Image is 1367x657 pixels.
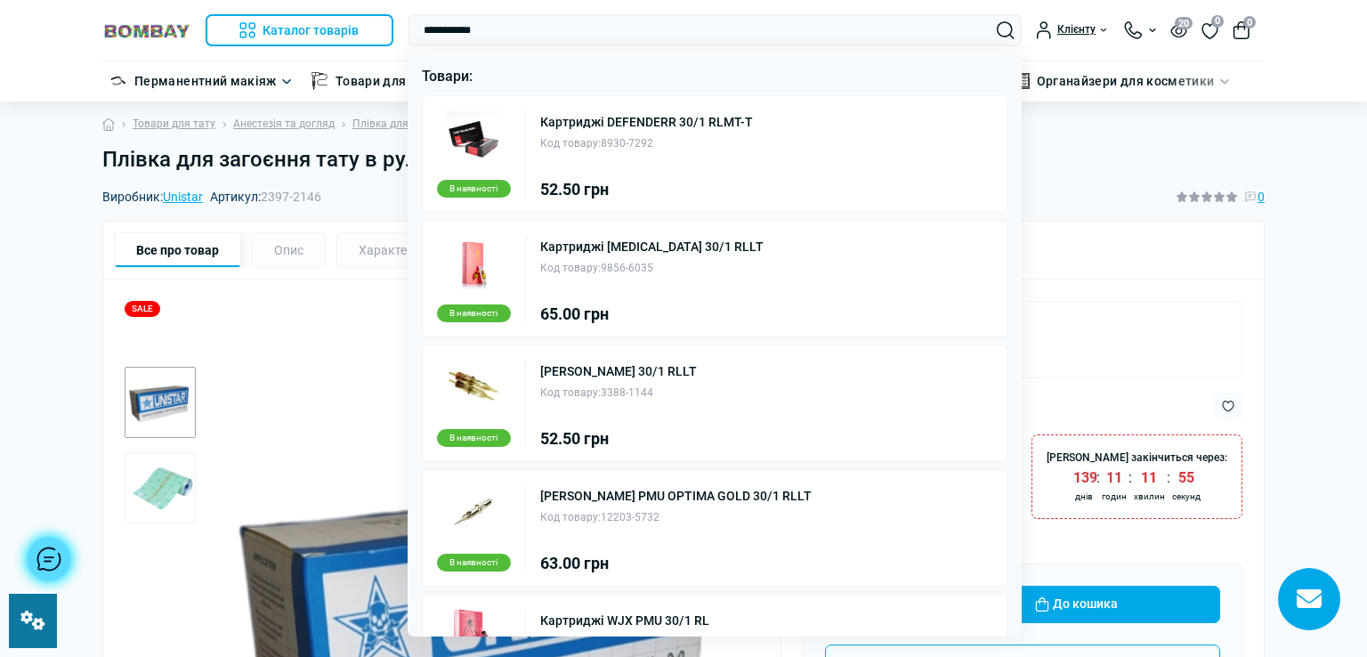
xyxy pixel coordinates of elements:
[540,509,812,526] div: 12203-5732
[206,14,393,46] button: Каталог товарів
[997,21,1015,39] button: Search
[1243,16,1256,28] span: 0
[540,636,601,648] span: Код товару:
[540,365,697,377] a: [PERSON_NAME] 30/1 RLLT
[1037,71,1215,91] a: Органайзери для косметики
[540,511,601,523] span: Код товару:
[540,135,753,152] div: 8930-7292
[1175,17,1193,29] span: 20
[437,554,511,572] div: В наявності
[1211,15,1224,28] span: 0
[540,182,753,198] div: 52.50 грн
[446,235,501,290] img: Картриджі Axon 30/1 RLLT
[540,260,764,277] div: 9856-6035
[437,429,511,447] div: В наявності
[540,137,601,150] span: Код товару:
[540,306,764,322] div: 65.00 грн
[336,71,436,91] a: Товари для тату
[311,72,328,90] img: Товари для тату
[134,71,277,91] a: Перманентний макіяж
[1201,20,1218,40] a: 0
[422,65,1008,88] p: Товари:
[540,556,812,572] div: 63.00 грн
[540,634,709,651] div: 8614-6624
[540,385,697,401] div: 3388-1144
[540,240,764,253] a: Картриджі [MEDICAL_DATA] 30/1 RLLT
[437,180,511,198] div: В наявності
[446,484,501,539] img: Картриджі KWADRON PMU OPTIMA GOLD 30/1 RLLT
[540,262,601,274] span: Код товару:
[446,360,501,415] img: Картриджі Kwadron 30/1 RLLT
[446,110,501,166] img: Картриджі DEFENDERR 30/1 RLMT-T
[1233,21,1250,39] button: 0
[109,72,127,90] img: Перманентний макіяж
[540,116,753,128] a: Картриджі DEFENDERR 30/1 RLMT-T
[102,22,191,39] img: BOMBAY
[540,614,709,627] a: Картриджі WJX PMU 30/1 RL
[540,490,812,502] a: [PERSON_NAME] PMU OPTIMA GOLD 30/1 RLLT
[540,386,601,399] span: Код товару:
[437,304,511,322] div: В наявності
[540,431,697,447] div: 52.50 грн
[1170,22,1187,37] button: 20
